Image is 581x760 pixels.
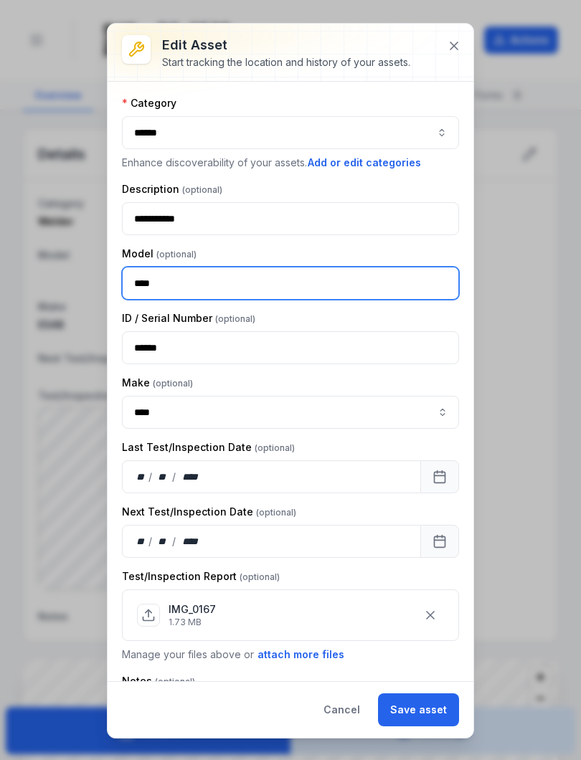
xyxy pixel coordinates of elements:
label: Notes [122,674,195,688]
div: month, [153,470,173,484]
button: Calendar [420,460,459,493]
label: Next Test/Inspection Date [122,505,296,519]
div: month, [153,534,173,548]
label: Description [122,182,222,196]
div: / [148,470,153,484]
label: Model [122,247,197,261]
div: day, [134,470,148,484]
div: / [172,534,177,548]
button: attach more files [257,647,345,662]
div: day, [134,534,148,548]
label: ID / Serial Number [122,311,255,326]
div: / [148,534,153,548]
p: 1.73 MB [169,617,216,628]
div: year, [177,470,204,484]
button: Save asset [378,693,459,726]
h3: Edit asset [162,35,410,55]
input: asset-edit:cf[ca1b6296-9635-4ae3-ae60-00faad6de89d]-label [122,396,459,429]
div: Start tracking the location and history of your assets. [162,55,410,70]
div: / [172,470,177,484]
label: Make [122,376,193,390]
label: Category [122,96,176,110]
label: Test/Inspection Report [122,569,280,584]
div: year, [177,534,204,548]
p: Enhance discoverability of your assets. [122,155,459,171]
p: IMG_0167 [169,602,216,617]
button: Add or edit categories [307,155,422,171]
label: Last Test/Inspection Date [122,440,295,455]
button: Cancel [311,693,372,726]
p: Manage your files above or [122,647,459,662]
button: Calendar [420,525,459,558]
